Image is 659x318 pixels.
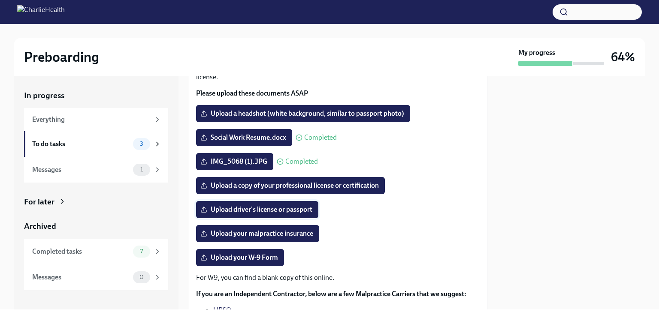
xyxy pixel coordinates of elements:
[32,115,150,124] div: Everything
[611,49,635,65] h3: 64%
[32,139,130,149] div: To do tasks
[285,158,318,165] span: Completed
[24,221,168,232] a: Archived
[24,264,168,290] a: Messages0
[134,274,149,280] span: 0
[135,166,148,173] span: 1
[202,109,404,118] span: Upload a headshot (white background, similar to passport photo)
[196,105,410,122] label: Upload a headshot (white background, similar to passport photo)
[202,181,379,190] span: Upload a copy of your professional license or certification
[135,141,148,147] span: 3
[518,48,555,57] strong: My progress
[202,205,312,214] span: Upload driver's license or passport
[196,201,318,218] label: Upload driver's license or passport
[24,239,168,264] a: Completed tasks7
[202,229,313,238] span: Upload your malpractice insurance
[32,165,130,174] div: Messages
[24,196,168,207] a: For later
[24,90,168,101] a: In progress
[196,249,284,266] label: Upload your W-9 Form
[196,273,480,282] p: For W9, you can find a blank copy of this online.
[202,157,267,166] span: IMG_5068 (1).JPG
[196,153,273,170] label: IMG_5068 (1).JPG
[24,131,168,157] a: To do tasks3
[32,273,130,282] div: Messages
[196,129,292,146] label: Social Work Resume.docx
[24,157,168,183] a: Messages1
[135,248,148,255] span: 7
[196,290,466,298] strong: If you are an Independent Contractor, below are a few Malpractice Carriers that we suggest:
[213,306,231,314] a: HPSO
[202,253,278,262] span: Upload your W-9 Form
[196,89,308,97] strong: Please upload these documents ASAP
[24,48,99,66] h2: Preboarding
[32,247,130,256] div: Completed tasks
[17,5,65,19] img: CharlieHealth
[196,177,385,194] label: Upload a copy of your professional license or certification
[196,225,319,242] label: Upload your malpractice insurance
[24,108,168,131] a: Everything
[24,196,54,207] div: For later
[304,134,337,141] span: Completed
[202,133,286,142] span: Social Work Resume.docx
